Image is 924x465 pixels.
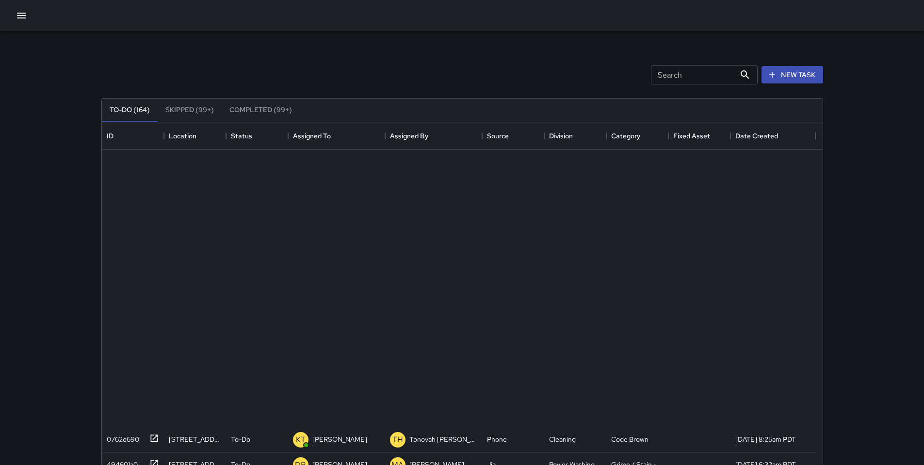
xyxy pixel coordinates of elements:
[549,434,576,444] div: Cleaning
[730,122,815,149] div: Date Created
[169,434,221,444] div: 1162 Folsom Street
[409,434,477,444] p: Tonovah [PERSON_NAME]
[762,66,823,84] button: New Task
[102,122,164,149] div: ID
[107,122,113,149] div: ID
[390,122,428,149] div: Assigned By
[312,434,367,444] p: [PERSON_NAME]
[549,122,573,149] div: Division
[231,434,250,444] p: To-Do
[169,122,196,149] div: Location
[293,122,331,149] div: Assigned To
[611,122,640,149] div: Category
[392,434,403,446] p: TH
[296,434,306,446] p: KT
[385,122,482,149] div: Assigned By
[735,434,796,444] div: 9/26/2025, 8:25am PDT
[735,122,778,149] div: Date Created
[544,122,606,149] div: Division
[103,431,139,444] div: 0762d690
[231,122,252,149] div: Status
[288,122,385,149] div: Assigned To
[673,122,710,149] div: Fixed Asset
[611,434,648,444] div: Code Brown
[102,99,158,122] button: To-Do (164)
[487,122,509,149] div: Source
[668,122,730,149] div: Fixed Asset
[482,122,544,149] div: Source
[164,122,226,149] div: Location
[226,122,288,149] div: Status
[158,99,222,122] button: Skipped (99+)
[606,122,668,149] div: Category
[487,434,507,444] div: Phone
[222,99,300,122] button: Completed (99+)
